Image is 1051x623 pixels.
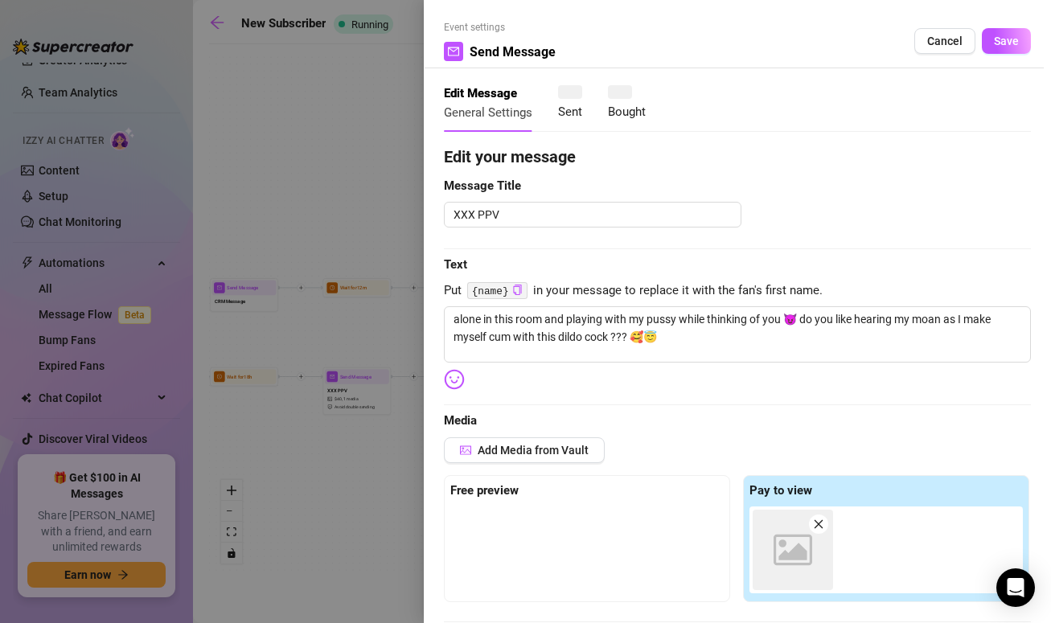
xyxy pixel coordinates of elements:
[467,282,528,299] code: {name}
[813,518,824,530] span: close
[996,568,1035,607] div: Open Intercom Messenger
[444,306,1031,363] textarea: alone in this room and playing with my pussy while thinking of you 😈 do you like hearing my moan ...
[444,369,465,390] img: svg%3e
[982,28,1031,54] button: Save
[448,46,459,57] span: mail
[749,483,812,498] strong: Pay to view
[444,202,741,227] textarea: XXX PPV
[460,445,471,456] span: picture
[444,20,556,35] span: Event settings
[470,42,556,62] span: Send Message
[444,413,477,428] strong: Media
[478,444,589,457] span: Add Media from Vault
[914,28,975,54] button: Cancel
[450,483,519,498] strong: Free preview
[444,281,1031,301] span: Put in your message to replace it with the fan's first name.
[927,35,963,47] span: Cancel
[444,147,576,166] strong: Edit your message
[444,86,517,100] strong: Edit Message
[512,285,523,295] span: copy
[512,285,523,297] button: Click to Copy
[994,35,1019,47] span: Save
[608,105,646,119] span: Bought
[444,257,467,272] strong: Text
[444,178,521,193] strong: Message Title
[444,437,605,463] button: Add Media from Vault
[558,105,582,119] span: Sent
[444,105,532,120] span: General Settings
